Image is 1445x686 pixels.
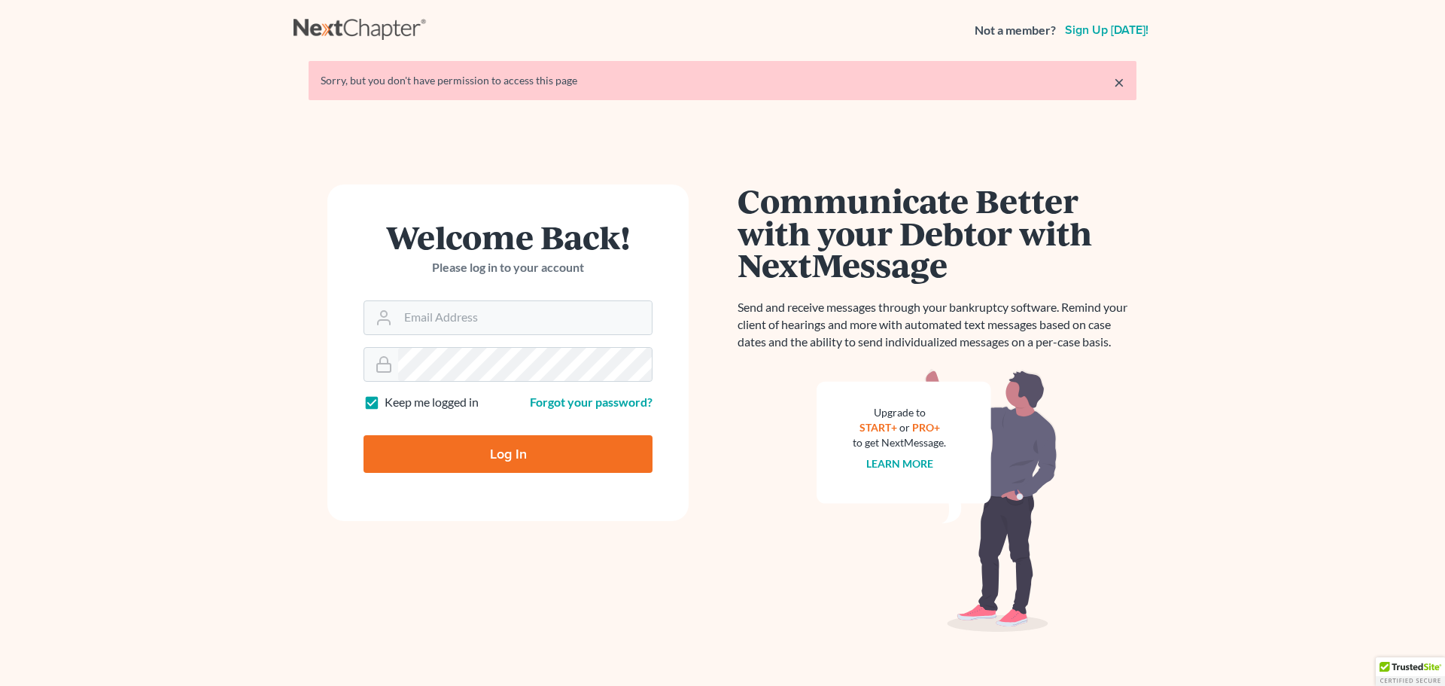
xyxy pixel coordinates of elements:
a: Forgot your password? [530,395,653,409]
a: PRO+ [912,421,940,434]
div: Sorry, but you don't have permission to access this page [321,73,1124,88]
h1: Welcome Back! [364,221,653,253]
div: Upgrade to [853,405,946,420]
input: Email Address [398,301,652,334]
strong: Not a member? [975,22,1056,39]
div: to get NextMessage. [853,435,946,450]
h1: Communicate Better with your Debtor with NextMessage [738,184,1136,281]
div: TrustedSite Certified [1376,657,1445,686]
a: × [1114,73,1124,91]
a: Learn more [866,457,933,470]
p: Please log in to your account [364,259,653,276]
a: START+ [859,421,897,434]
a: Sign up [DATE]! [1062,24,1151,36]
input: Log In [364,435,653,473]
img: nextmessage_bg-59042aed3d76b12b5cd301f8e5b87938c9018125f34e5fa2b7a6b67550977c72.svg [817,369,1057,633]
label: Keep me logged in [385,394,479,411]
span: or [899,421,910,434]
p: Send and receive messages through your bankruptcy software. Remind your client of hearings and mo... [738,299,1136,351]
